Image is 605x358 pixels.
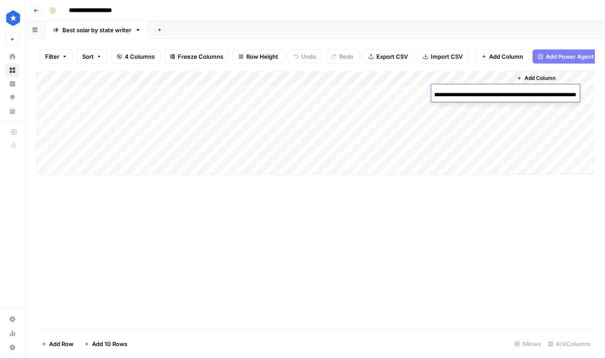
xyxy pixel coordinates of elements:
button: Freeze Columns [164,49,229,64]
button: Add 10 Rows [79,337,133,351]
span: Freeze Columns [178,52,223,61]
a: Home [5,49,19,64]
div: 5 Rows [511,337,544,351]
div: Best solar by state writer [62,26,131,34]
span: Add 10 Rows [92,339,127,348]
a: Browse [5,63,19,77]
button: Filter [39,49,73,64]
button: Add Column [475,49,529,64]
button: Add Column [513,72,559,84]
button: Row Height [233,49,284,64]
button: Sort [77,49,107,64]
a: Usage [5,326,19,340]
button: 4 Columns [111,49,161,64]
a: Your Data [5,104,19,118]
span: Add Power Agent [546,52,594,61]
span: 4 Columns [125,52,155,61]
span: Add Row [49,339,73,348]
a: Best solar by state writer [45,21,149,39]
a: Opportunities [5,90,19,105]
div: 4/4 Columns [544,337,594,351]
span: Add Column [525,74,555,82]
span: Undo [301,52,316,61]
span: Import CSV [431,52,463,61]
span: Export CSV [376,52,408,61]
span: Redo [339,52,353,61]
span: Row Height [246,52,278,61]
span: Sort [82,52,94,61]
button: Help + Support [5,340,19,354]
img: ConsumerAffairs Logo [5,10,21,26]
span: Add Column [489,52,523,61]
a: Settings [5,312,19,326]
button: Add Power Agent [532,49,599,64]
button: Redo [325,49,359,64]
button: Add Row [36,337,79,351]
span: Filter [45,52,59,61]
button: Import CSV [417,49,468,64]
button: Export CSV [363,49,414,64]
a: Insights [5,77,19,91]
button: Undo [287,49,322,64]
button: Workspace: ConsumerAffairs [5,7,19,29]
